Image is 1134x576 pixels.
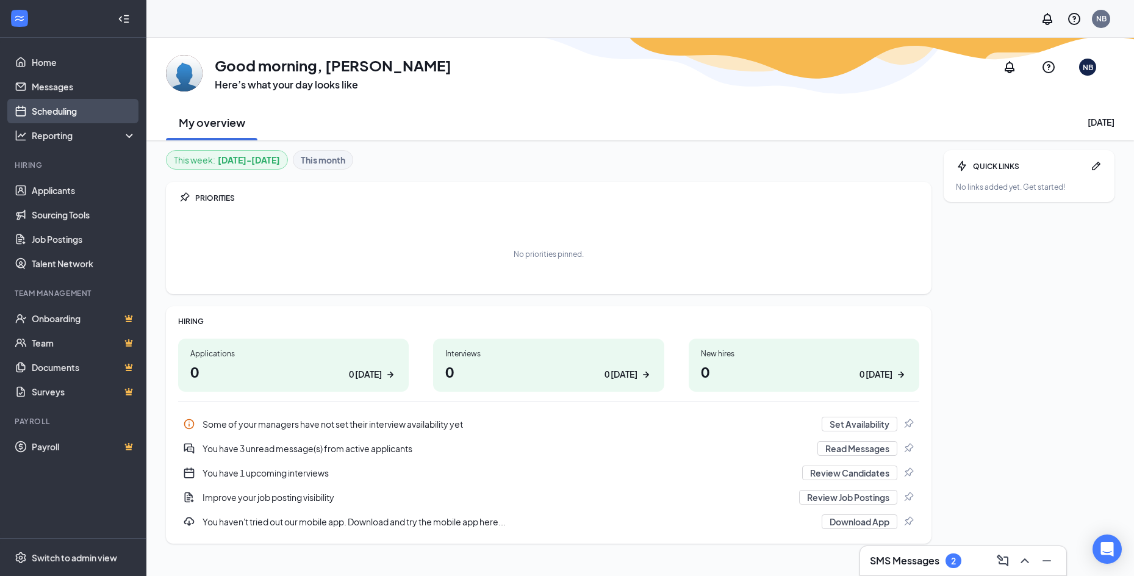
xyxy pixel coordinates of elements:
[701,361,907,382] h1: 0
[640,369,652,381] svg: ArrowRight
[178,436,919,461] a: DoubleChatActiveYou have 3 unread message(s) from active applicantsRead MessagesPin
[384,369,397,381] svg: ArrowRight
[996,553,1010,568] svg: ComposeMessage
[445,348,651,359] div: Interviews
[118,13,130,25] svg: Collapse
[32,203,136,227] a: Sourcing Tools
[215,55,451,76] h1: Good morning, [PERSON_NAME]
[605,368,637,381] div: 0 [DATE]
[1096,13,1107,24] div: NB
[973,161,1085,171] div: QUICK LINKS
[179,115,245,130] h2: My overview
[1083,62,1093,73] div: NB
[870,554,939,567] h3: SMS Messages
[215,78,451,92] h3: Here’s what your day looks like
[178,485,919,509] div: Improve your job posting visibility
[822,514,897,529] button: Download App
[32,380,136,404] a: SurveysCrown
[183,516,195,528] svg: Download
[190,361,397,382] h1: 0
[178,485,919,509] a: DocumentAddImprove your job posting visibilityReview Job PostingsPin
[802,466,897,480] button: Review Candidates
[1090,160,1102,172] svg: Pen
[32,331,136,355] a: TeamCrown
[178,192,190,204] svg: Pin
[1041,60,1056,74] svg: QuestionInfo
[178,316,919,326] div: HIRING
[1037,551,1057,571] button: Minimize
[301,153,345,167] b: This month
[1039,553,1054,568] svg: Minimize
[178,509,919,534] div: You haven't tried out our mobile app. Download and try the mobile app here...
[15,129,27,142] svg: Analysis
[902,467,914,479] svg: Pin
[1015,551,1035,571] button: ChevronUp
[822,417,897,431] button: Set Availability
[203,491,792,503] div: Improve your job posting visibility
[902,418,914,430] svg: Pin
[514,249,584,259] div: No priorities pinned.
[32,251,136,276] a: Talent Network
[178,412,919,436] div: Some of your managers have not set their interview availability yet
[32,552,117,564] div: Switch to admin view
[203,467,795,479] div: You have 1 upcoming interviews
[178,461,919,485] div: You have 1 upcoming interviews
[817,441,897,456] button: Read Messages
[1017,553,1032,568] svg: ChevronUp
[799,490,897,505] button: Review Job Postings
[1002,60,1017,74] svg: Notifications
[1093,535,1122,564] div: Open Intercom Messenger
[445,361,651,382] h1: 0
[178,509,919,534] a: DownloadYou haven't tried out our mobile app. Download and try the mobile app here...Download AppPin
[183,442,195,455] svg: DoubleChatActive
[689,339,919,392] a: New hires00 [DATE]ArrowRight
[15,288,134,298] div: Team Management
[32,306,136,331] a: OnboardingCrown
[178,461,919,485] a: CalendarNewYou have 1 upcoming interviewsReview CandidatesPin
[32,99,136,123] a: Scheduling
[895,369,907,381] svg: ArrowRight
[1067,12,1082,26] svg: QuestionInfo
[166,55,203,92] img: Nelle Bradley
[32,129,137,142] div: Reporting
[203,442,810,455] div: You have 3 unread message(s) from active applicants
[349,368,382,381] div: 0 [DATE]
[178,436,919,461] div: You have 3 unread message(s) from active applicants
[178,339,409,392] a: Applications00 [DATE]ArrowRight
[902,516,914,528] svg: Pin
[32,74,136,99] a: Messages
[1040,12,1055,26] svg: Notifications
[902,491,914,503] svg: Pin
[190,348,397,359] div: Applications
[178,412,919,436] a: InfoSome of your managers have not set their interview availability yetSet AvailabilityPin
[956,182,1102,192] div: No links added yet. Get started!
[32,50,136,74] a: Home
[183,491,195,503] svg: DocumentAdd
[859,368,892,381] div: 0 [DATE]
[15,416,134,427] div: Payroll
[993,551,1013,571] button: ComposeMessage
[1088,116,1114,128] div: [DATE]
[32,355,136,380] a: DocumentsCrown
[195,193,919,203] div: PRIORITIES
[174,153,280,167] div: This week :
[15,160,134,170] div: Hiring
[951,556,956,566] div: 2
[203,418,814,430] div: Some of your managers have not set their interview availability yet
[32,178,136,203] a: Applicants
[183,467,195,479] svg: CalendarNew
[183,418,195,430] svg: Info
[433,339,664,392] a: Interviews00 [DATE]ArrowRight
[15,552,27,564] svg: Settings
[32,434,136,459] a: PayrollCrown
[902,442,914,455] svg: Pin
[13,12,26,24] svg: WorkstreamLogo
[218,153,280,167] b: [DATE] - [DATE]
[203,516,814,528] div: You haven't tried out our mobile app. Download and try the mobile app here...
[32,227,136,251] a: Job Postings
[701,348,907,359] div: New hires
[956,160,968,172] svg: Bolt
